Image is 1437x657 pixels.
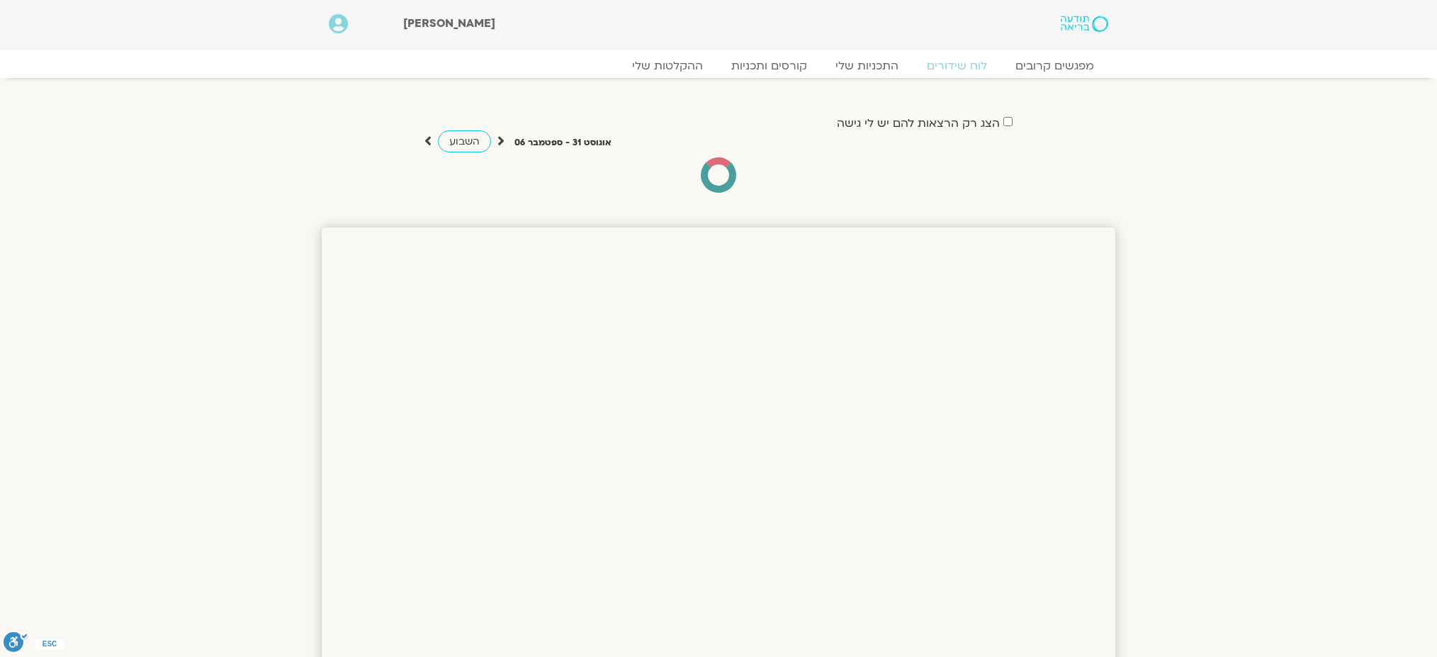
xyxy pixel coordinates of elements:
a: קורסים ותכניות [717,59,821,73]
a: התכניות שלי [821,59,913,73]
a: השבוע [438,130,491,152]
a: ההקלטות שלי [618,59,717,73]
span: השבוע [449,135,480,148]
span: [PERSON_NAME] [403,16,495,31]
a: לוח שידורים [913,59,1001,73]
nav: Menu [329,59,1108,73]
label: הצג רק הרצאות להם יש לי גישה [837,117,1000,130]
a: מפגשים קרובים [1001,59,1108,73]
p: אוגוסט 31 - ספטמבר 06 [514,135,612,150]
